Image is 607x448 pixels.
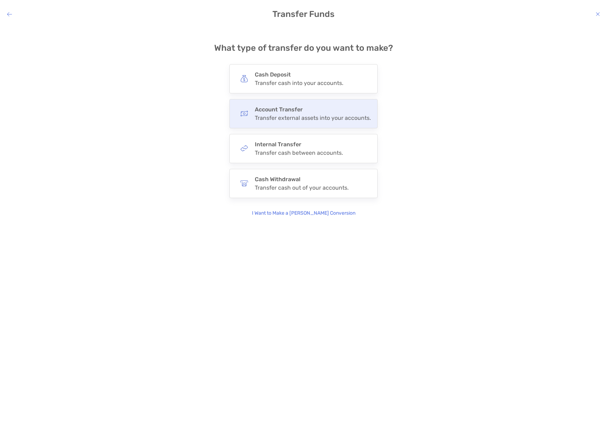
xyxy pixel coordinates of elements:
[255,141,343,148] h4: Internal Transfer
[255,184,349,191] div: Transfer cash out of your accounts.
[255,80,343,86] div: Transfer cash into your accounts.
[255,106,371,113] h4: Account Transfer
[240,110,248,117] img: button icon
[255,115,371,121] div: Transfer external assets into your accounts.
[252,209,355,217] p: I Want to Make a [PERSON_NAME] Conversion
[255,149,343,156] div: Transfer cash between accounts.
[240,179,248,187] img: button icon
[255,71,343,78] h4: Cash Deposit
[240,75,248,82] img: button icon
[214,43,393,53] h4: What type of transfer do you want to make?
[240,145,248,152] img: button icon
[255,176,349,183] h4: Cash Withdrawal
